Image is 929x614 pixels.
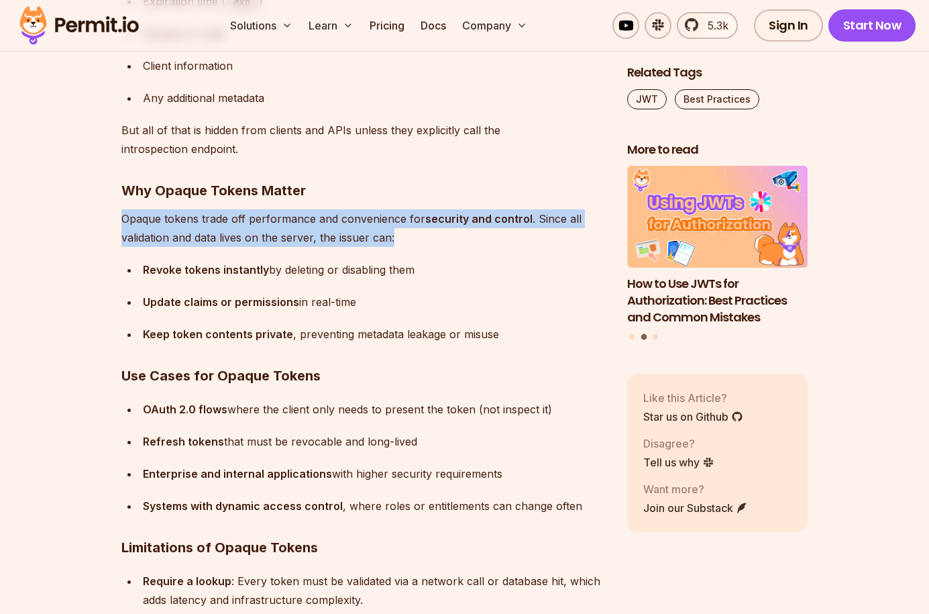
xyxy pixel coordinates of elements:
h2: Related Tags [627,64,808,81]
img: Permit logo [13,3,145,48]
div: : Every token must be validated via a network call or database hit, which adds latency and infras... [143,572,606,609]
img: How to Use JWTs for Authorization: Best Practices and Common Mistakes [627,166,808,268]
a: Tell us why [643,454,714,470]
button: Learn [303,12,359,39]
li: 2 of 3 [627,166,808,326]
a: Sign In [754,9,823,42]
strong: Refresh tokens [143,435,224,448]
div: , preventing metadata leakage or misuse [143,325,606,344]
p: Like this Article? [643,390,743,406]
a: Best Practices [675,89,759,109]
span: 5.3k [700,17,728,34]
div: that must be revocable and long-lived [143,432,606,451]
h2: More to read [627,142,808,158]
div: in real-time [143,293,606,311]
button: Company [457,12,533,39]
a: JWT [627,89,667,109]
strong: Enterprise and internal applications [143,467,332,480]
a: Pricing [364,12,410,39]
a: Docs [415,12,451,39]
strong: Revoke tokens instantly [143,263,269,276]
strong: OAuth 2.0 flows [143,403,227,416]
div: Posts [627,166,808,342]
h3: How to Use JWTs for Authorization: Best Practices and Common Mistakes [627,276,808,325]
a: How to Use JWTs for Authorization: Best Practices and Common MistakesHow to Use JWTs for Authoriz... [627,166,808,326]
div: Any additional metadata [143,89,606,107]
p: Opaque tokens trade off performance and convenience for . Since all validation and data lives on ... [121,209,606,247]
strong: Update claims or permissions [143,295,299,309]
strong: Systems with dynamic access control [143,499,343,513]
p: But all of that is hidden from clients and APIs unless they explicitly call the introspection end... [121,121,606,158]
button: Go to slide 2 [641,334,647,340]
strong: Limitations of Opaque Tokens [121,540,318,556]
p: Disagree? [643,436,714,452]
div: Client information [143,56,606,75]
strong: Keep token contents private [143,327,293,341]
a: Start Now [828,9,916,42]
div: with higher security requirements [143,464,606,483]
a: Join our Substack [643,500,748,516]
a: Star us on Github [643,409,743,425]
strong: Why Opaque Tokens Matter [121,183,306,199]
button: Go to slide 1 [629,334,635,340]
div: by deleting or disabling them [143,260,606,279]
div: where the client only needs to present the token (not inspect it) [143,400,606,419]
strong: security and control [425,212,533,225]
strong: Use Cases for Opaque Tokens [121,368,321,384]
button: Solutions [225,12,298,39]
button: Go to slide 3 [653,334,658,340]
div: , where roles or entitlements can change often [143,497,606,515]
p: Want more? [643,481,748,497]
strong: Require a lookup [143,574,231,588]
a: 5.3k [677,12,738,39]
